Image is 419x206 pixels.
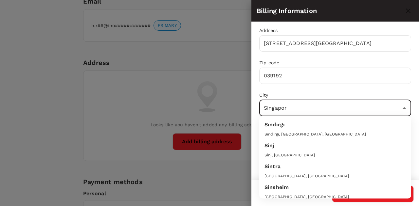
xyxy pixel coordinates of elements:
[264,121,406,129] div: Sındırgı
[264,131,406,138] div: Sındırgı, [GEOGRAPHIC_DATA], [GEOGRAPHIC_DATA]
[262,102,398,114] input: City
[259,27,411,34] div: Address
[264,173,406,180] div: [GEOGRAPHIC_DATA], [GEOGRAPHIC_DATA]
[264,183,406,191] div: Sinsheim
[264,142,406,150] div: Sinj
[259,59,411,66] div: Zip code
[403,5,414,16] button: close
[259,92,411,98] div: City
[257,6,403,16] div: Billing Information
[264,194,406,200] div: [GEOGRAPHIC_DATA], [GEOGRAPHIC_DATA]
[259,35,411,52] input: Address
[259,68,411,84] input: Zipcode
[264,163,406,170] div: Sintra
[264,152,406,159] div: Sinj, [GEOGRAPHIC_DATA]
[400,103,409,113] button: Close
